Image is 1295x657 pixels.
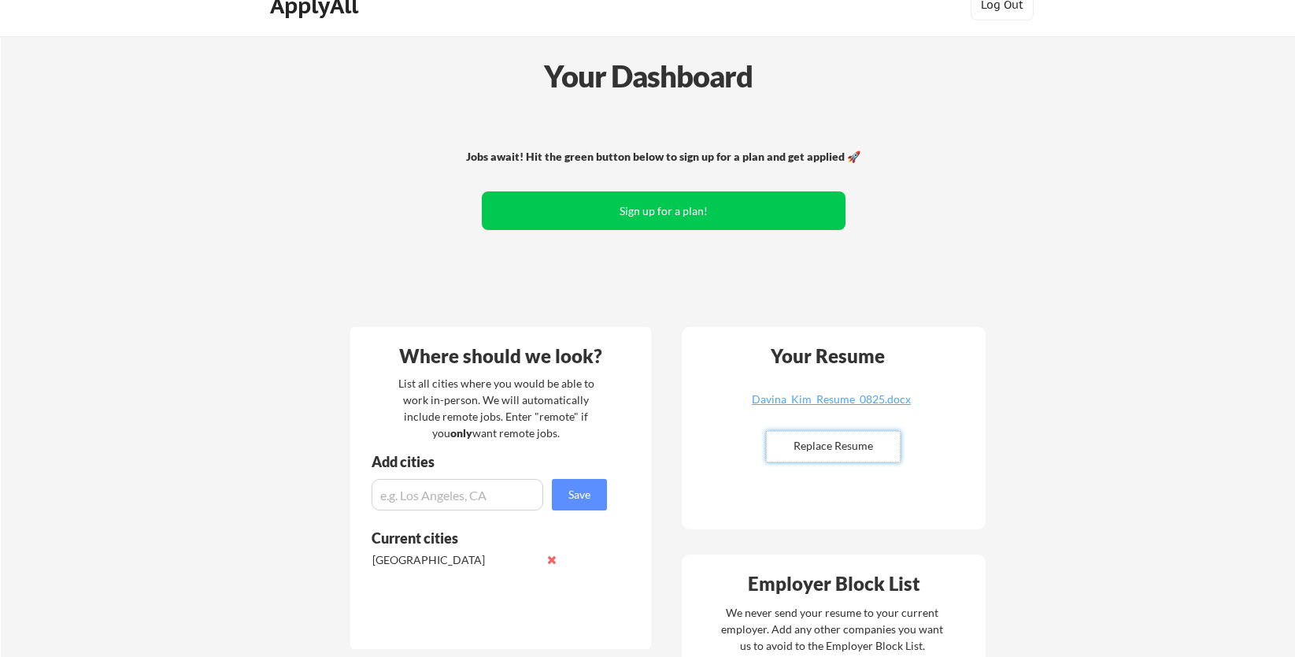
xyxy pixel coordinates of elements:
[450,426,472,440] strong: only
[462,149,865,165] div: Jobs await! Hit the green button below to sign up for a plan and get applied 🚀
[2,54,1295,98] div: Your Dashboard
[720,604,945,654] div: We never send your resume to your current employer. Add any other companies you want us to avoid ...
[372,455,611,469] div: Add cities
[372,479,543,510] input: e.g. Los Angeles, CA
[688,574,981,593] div: Employer Block List
[750,347,906,366] div: Your Resume
[372,552,538,568] div: [GEOGRAPHIC_DATA]
[388,375,605,441] div: List all cities where you would be able to work in-person. We will automatically include remote j...
[354,347,647,366] div: Where should we look?
[738,394,925,418] a: Davina_Kim_Resume_0825.docx
[482,191,845,230] button: Sign up for a plan!
[372,531,590,545] div: Current cities
[552,479,607,510] button: Save
[738,394,925,405] div: Davina_Kim_Resume_0825.docx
